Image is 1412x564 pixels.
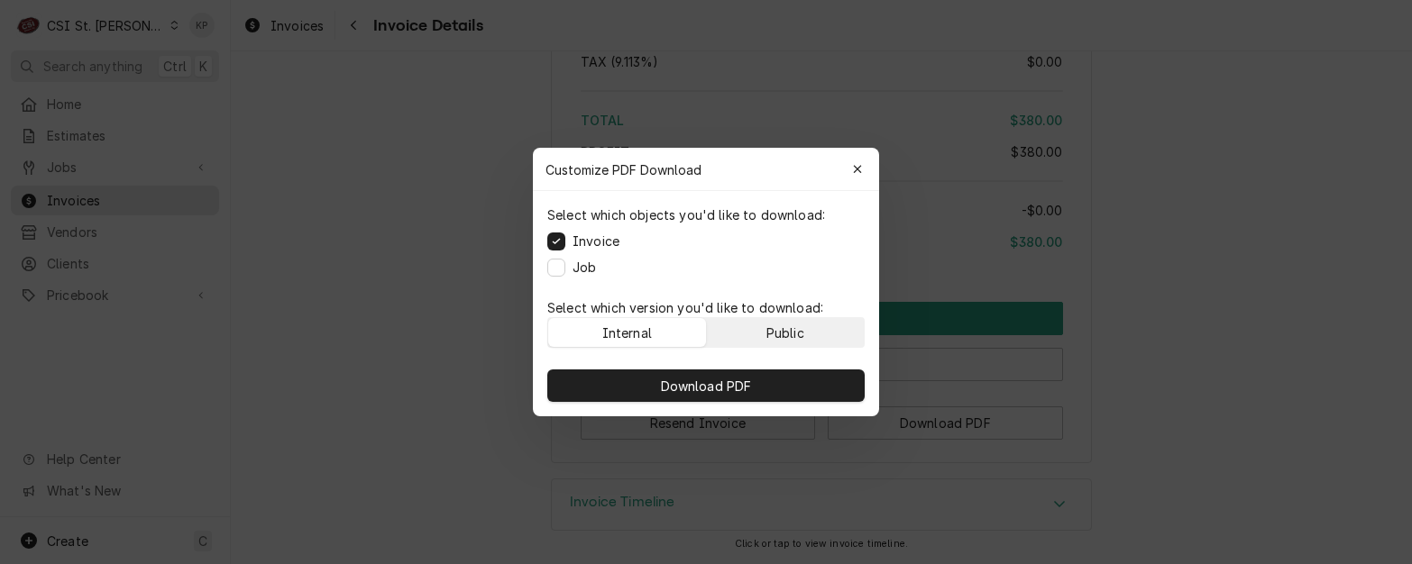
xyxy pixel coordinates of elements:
p: Select which version you'd like to download: [547,298,865,317]
div: Internal [602,323,652,342]
p: Select which objects you'd like to download: [547,205,825,224]
button: Download PDF [547,369,865,402]
span: Download PDF [657,377,756,396]
label: Invoice [573,232,619,250]
div: Public [766,323,804,342]
div: Customize PDF Download [533,148,879,191]
label: Job [573,258,596,277]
